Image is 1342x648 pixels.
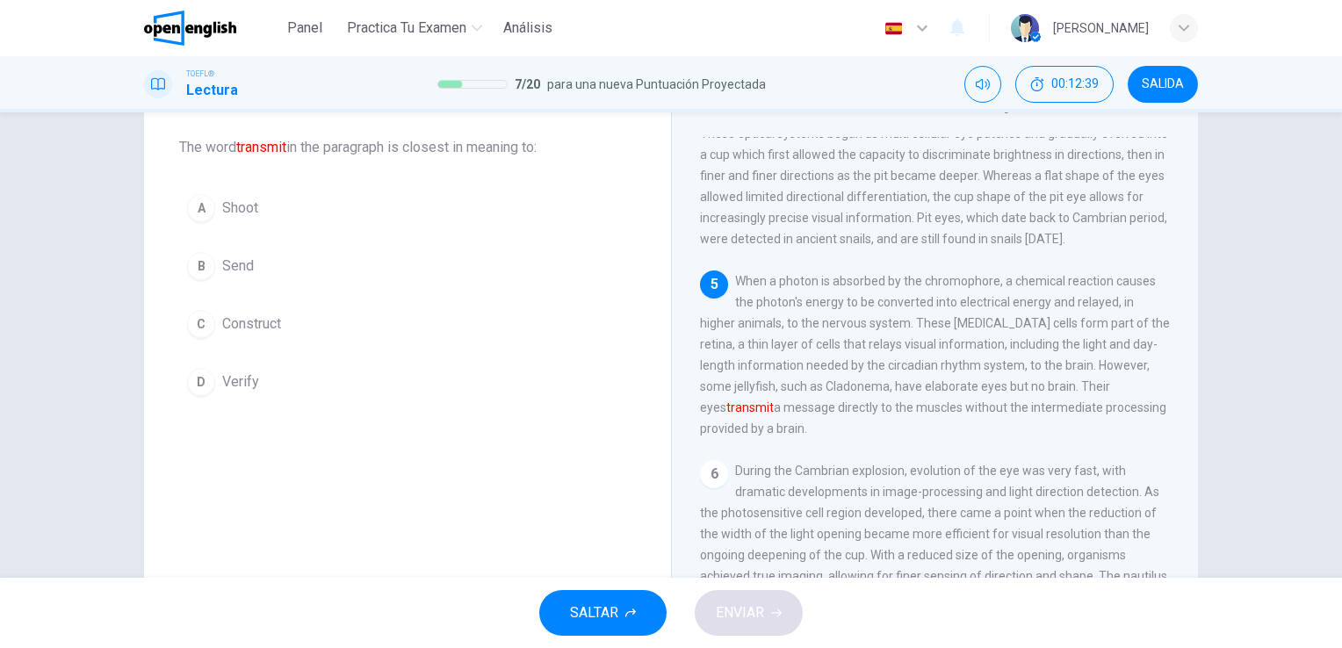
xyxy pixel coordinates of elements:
[883,22,905,35] img: es
[1053,18,1149,39] div: [PERSON_NAME]
[179,360,636,404] button: DVerify
[179,186,636,230] button: AShoot
[222,313,281,335] span: Construct
[700,464,1170,646] span: During the Cambrian explosion, evolution of the eye was very fast, with dramatic developments in ...
[1128,66,1198,103] button: SALIDA
[287,18,322,39] span: Panel
[179,137,636,158] span: The word in the paragraph is closest in meaning to:
[700,460,728,488] div: 6
[187,252,215,280] div: B
[496,12,559,44] button: Análisis
[964,66,1001,103] div: Silenciar
[222,198,258,219] span: Shoot
[186,68,214,80] span: TOEFL®
[236,139,286,155] font: transmit
[547,74,766,95] span: para una nueva Puntuación Proyectada
[539,590,667,636] button: SALTAR
[187,368,215,396] div: D
[515,74,540,95] span: 7 / 20
[340,12,489,44] button: Practica tu examen
[144,11,236,46] img: OpenEnglish logo
[1015,66,1114,103] button: 00:12:39
[700,270,728,299] div: 5
[187,310,215,338] div: C
[700,274,1170,436] span: When a photon is absorbed by the chromophore, a chemical reaction causes the photon's energy to b...
[277,12,333,44] button: Panel
[187,194,215,222] div: A
[1015,66,1114,103] div: Ocultar
[186,80,238,101] h1: Lectura
[347,18,466,39] span: Practica tu examen
[726,400,774,414] font: transmit
[222,371,259,392] span: Verify
[1051,77,1099,91] span: 00:12:39
[1142,77,1184,91] span: SALIDA
[503,18,552,39] span: Análisis
[1011,14,1039,42] img: Profile picture
[179,302,636,346] button: CConstruct
[222,256,254,277] span: Send
[179,244,636,288] button: BSend
[144,11,277,46] a: OpenEnglish logo
[570,601,618,625] span: SALTAR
